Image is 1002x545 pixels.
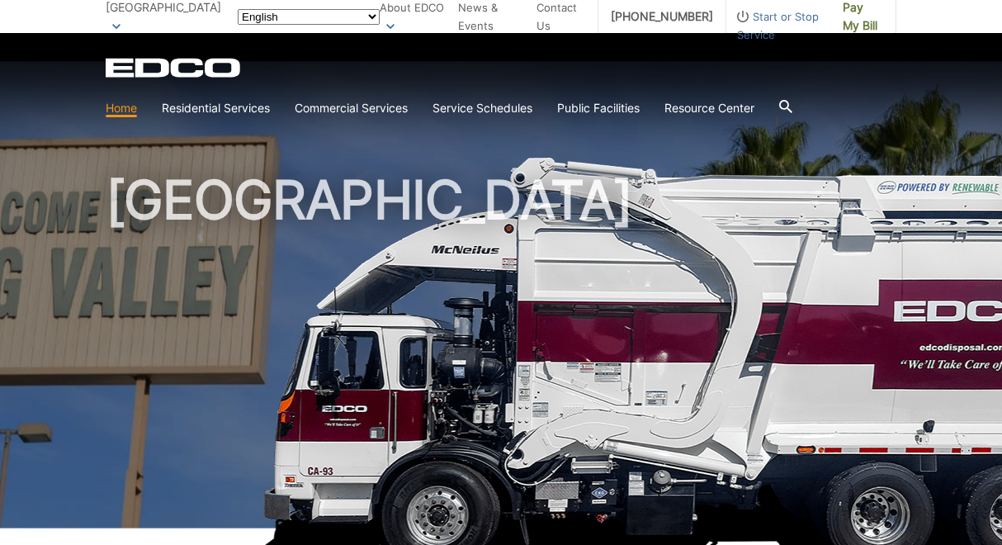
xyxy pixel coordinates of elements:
[106,99,137,117] a: Home
[106,58,243,78] a: EDCD logo. Return to the homepage.
[432,99,532,117] a: Service Schedules
[106,173,896,536] h1: [GEOGRAPHIC_DATA]
[162,99,270,117] a: Residential Services
[664,99,754,117] a: Resource Center
[295,99,408,117] a: Commercial Services
[238,9,380,25] select: Select a language
[557,99,640,117] a: Public Facilities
